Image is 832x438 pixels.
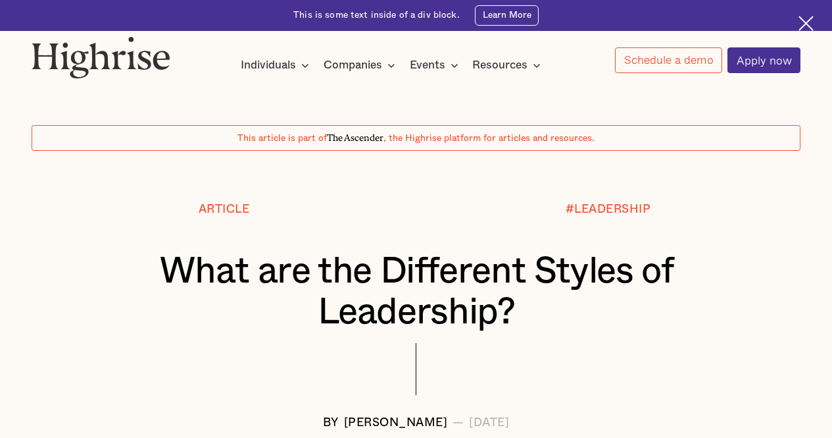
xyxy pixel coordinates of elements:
div: This is some text inside of a div block. [293,9,460,22]
div: [DATE] [469,416,509,429]
div: [PERSON_NAME] [344,416,448,429]
div: Resources [472,57,545,73]
a: Learn More [475,5,539,26]
a: Apply now [727,47,800,73]
div: BY [323,416,339,429]
div: Article [199,203,250,216]
img: Highrise logo [32,36,170,78]
span: The Ascender [327,130,383,142]
h1: What are the Different Styles of Leadership? [64,252,768,333]
div: Events [410,57,462,73]
div: Companies [324,57,399,73]
img: Cross icon [798,16,814,31]
div: Events [410,57,445,73]
div: Resources [472,57,527,73]
span: This article is part of [237,134,327,143]
div: Individuals [241,57,313,73]
div: Individuals [241,57,296,73]
span: , the Highrise platform for articles and resources. [383,134,595,143]
a: Schedule a demo [615,47,722,73]
div: Companies [324,57,382,73]
div: #LEADERSHIP [566,203,651,216]
div: — [453,416,464,429]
